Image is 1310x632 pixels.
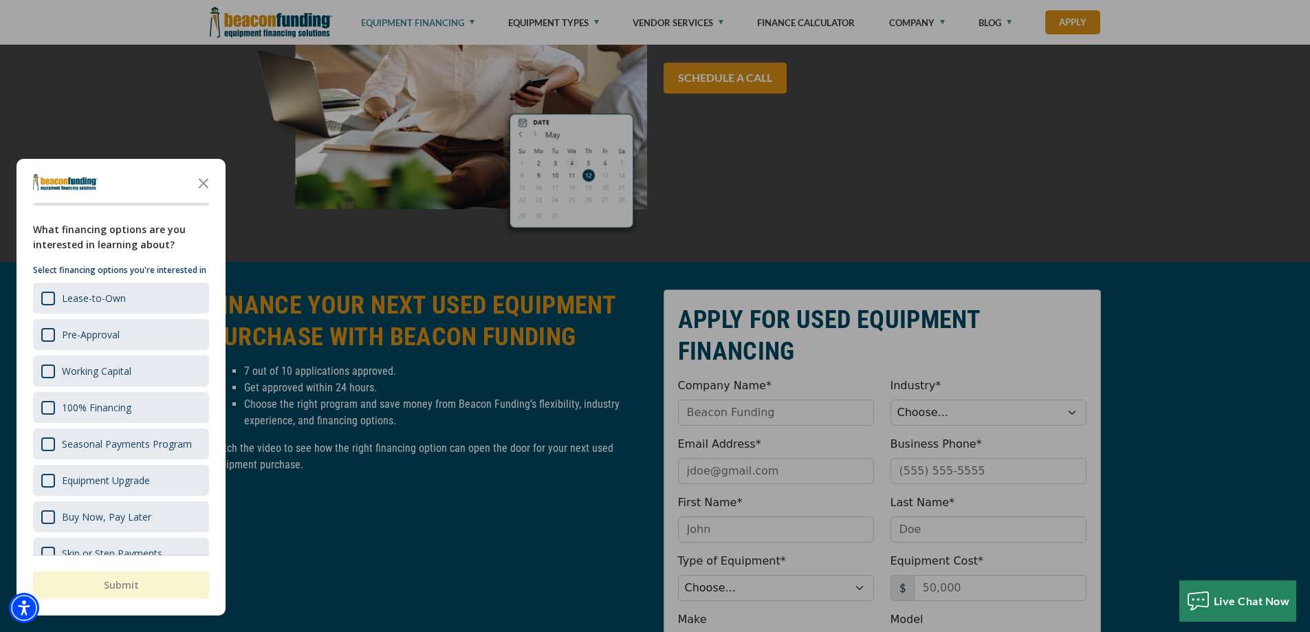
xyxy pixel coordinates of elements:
div: Equipment Upgrade [62,474,150,487]
button: Live Chat Now [1179,580,1297,622]
div: Lease-to-Own [62,292,126,305]
div: Lease-to-Own [33,283,209,314]
img: Company logo [33,174,98,190]
button: Close the survey [190,168,217,196]
div: Seasonal Payments Program [62,437,192,450]
div: 100% Financing [33,392,209,423]
span: Live Chat Now [1214,594,1290,607]
div: Survey [17,159,226,615]
div: What financing options are you interested in learning about? [33,222,209,252]
div: Equipment Upgrade [33,465,209,496]
div: Skip or Step Payments [33,538,209,569]
div: Pre-Approval [62,328,120,341]
div: Working Capital [33,356,209,386]
div: Skip or Step Payments [62,547,162,560]
div: Pre-Approval [33,319,209,350]
p: Select financing options you're interested in [33,263,209,277]
div: Working Capital [62,364,131,378]
div: Buy Now, Pay Later [62,510,151,523]
div: Buy Now, Pay Later [33,501,209,532]
button: Submit [33,571,209,599]
div: Accessibility Menu [9,593,39,623]
div: Seasonal Payments Program [33,428,209,459]
div: 100% Financing [62,401,131,414]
